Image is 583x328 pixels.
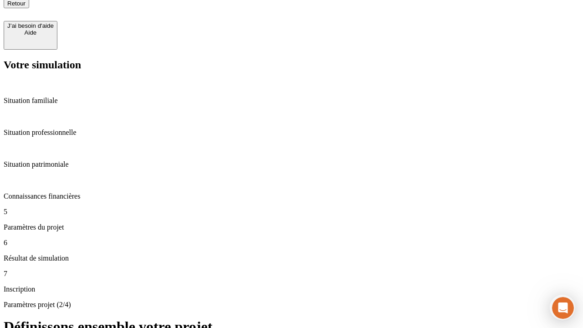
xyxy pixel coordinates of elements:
[4,97,579,105] p: Situation familiale
[4,59,579,71] h2: Votre simulation
[4,208,579,216] p: 5
[4,254,579,262] p: Résultat de simulation
[552,297,574,319] iframe: Intercom live chat
[7,29,54,36] div: Aide
[4,301,579,309] p: Paramètres projet (2/4)
[4,285,579,293] p: Inscription
[7,22,54,29] div: J’ai besoin d'aide
[4,192,579,200] p: Connaissances financières
[4,21,57,50] button: J’ai besoin d'aideAide
[4,239,579,247] p: 6
[4,270,579,278] p: 7
[4,223,579,231] p: Paramètres du projet
[4,160,579,169] p: Situation patrimoniale
[4,128,579,137] p: Situation professionnelle
[550,295,575,320] iframe: Intercom live chat discovery launcher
